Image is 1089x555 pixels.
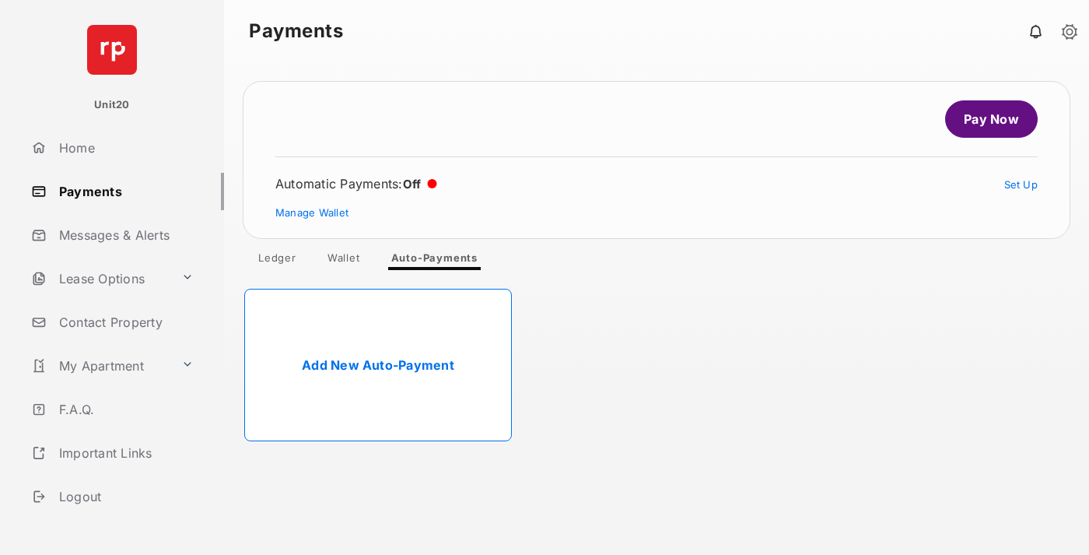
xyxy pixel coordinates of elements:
[25,260,175,297] a: Lease Options
[25,216,224,254] a: Messages & Alerts
[1004,178,1038,191] a: Set Up
[403,177,422,191] span: Off
[25,347,175,385] a: My Apartment
[25,129,224,167] a: Home
[275,206,348,219] a: Manage Wallet
[244,289,512,441] a: Add New Auto-Payment
[25,391,224,428] a: F.A.Q.
[315,251,373,270] a: Wallet
[246,251,309,270] a: Ledger
[25,173,224,210] a: Payments
[25,434,200,472] a: Important Links
[25,478,224,515] a: Logout
[25,304,224,341] a: Contact Property
[87,25,137,75] img: svg+xml;base64,PHN2ZyB4bWxucz0iaHR0cDovL3d3dy53My5vcmcvMjAwMC9zdmciIHdpZHRoPSI2NCIgaGVpZ2h0PSI2NC...
[275,176,437,191] div: Automatic Payments :
[94,97,130,113] p: Unit20
[249,22,343,40] strong: Payments
[379,251,490,270] a: Auto-Payments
